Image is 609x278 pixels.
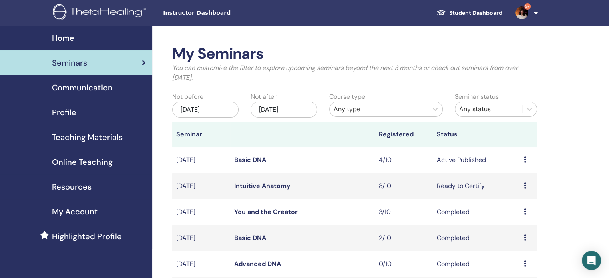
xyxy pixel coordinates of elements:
[172,63,537,82] p: You can customize the filter to explore upcoming seminars beyond the next 3 months or check out s...
[172,45,537,63] h2: My Seminars
[433,122,520,147] th: Status
[430,6,509,20] a: Student Dashboard
[375,173,433,199] td: 8/10
[172,122,230,147] th: Seminar
[515,6,528,19] img: default.jpg
[52,230,122,242] span: Highlighted Profile
[524,3,531,10] span: 9+
[172,102,239,118] div: [DATE]
[172,147,230,173] td: [DATE]
[52,82,113,94] span: Communication
[334,104,424,114] div: Any type
[234,208,298,216] a: You and the Creator
[329,92,365,102] label: Course type
[234,260,281,268] a: Advanced DNA
[234,234,266,242] a: Basic DNA
[433,173,520,199] td: Ready to Certify
[375,199,433,225] td: 3/10
[455,92,499,102] label: Seminar status
[172,225,230,251] td: [DATE]
[52,156,113,168] span: Online Teaching
[433,147,520,173] td: Active Published
[436,9,446,16] img: graduation-cap-white.svg
[582,251,601,270] div: Open Intercom Messenger
[433,199,520,225] td: Completed
[375,147,433,173] td: 4/10
[163,9,283,17] span: Instructor Dashboard
[53,4,149,22] img: logo.png
[52,131,123,143] span: Teaching Materials
[375,122,433,147] th: Registered
[234,156,266,164] a: Basic DNA
[234,182,291,190] a: Intuitive Anatomy
[433,251,520,277] td: Completed
[433,225,520,251] td: Completed
[172,173,230,199] td: [DATE]
[52,32,74,44] span: Home
[52,106,76,118] span: Profile
[172,92,203,102] label: Not before
[375,225,433,251] td: 2/10
[172,251,230,277] td: [DATE]
[375,251,433,277] td: 0/10
[251,102,317,118] div: [DATE]
[251,92,277,102] label: Not after
[52,181,92,193] span: Resources
[52,57,87,69] span: Seminars
[172,199,230,225] td: [DATE]
[459,104,518,114] div: Any status
[52,206,98,218] span: My Account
